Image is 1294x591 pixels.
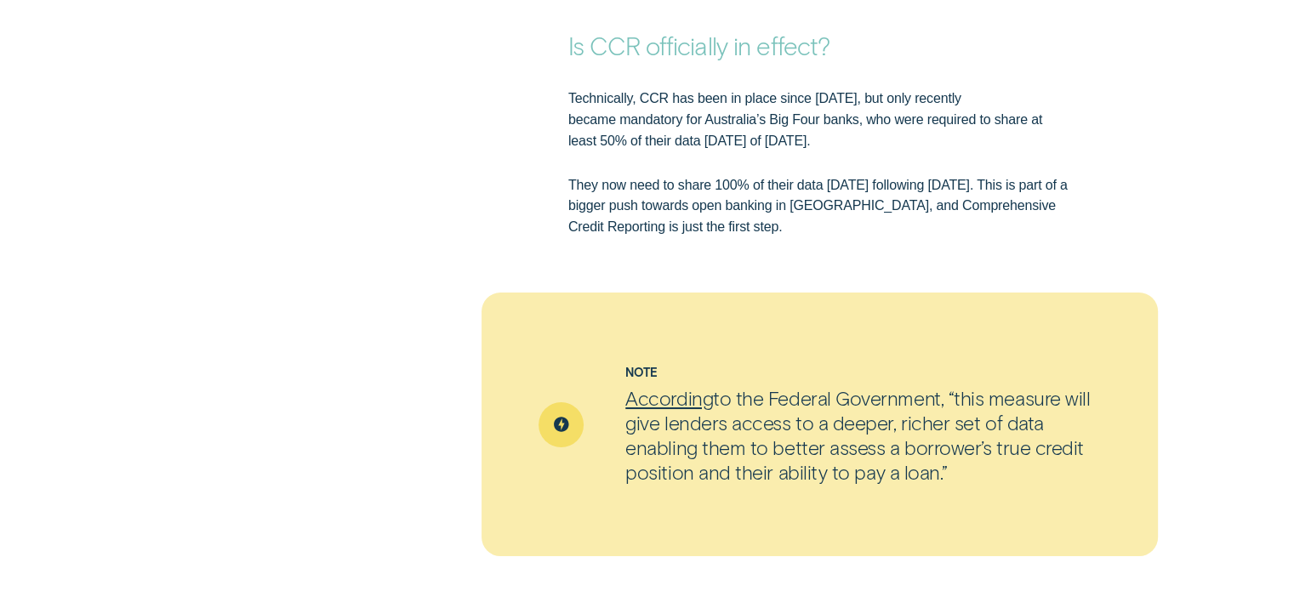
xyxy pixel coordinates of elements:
p: Technically, CCR has been in place since [DATE], but only recently became mandatory for Australia... [568,88,1071,152]
a: According [625,386,713,410]
p: to the Federal Government, “this measure will give lenders access to a deeper, richer set of data... [625,386,1101,485]
strong: Is CCR officially in effect? [568,31,829,60]
p: They now need to share 100% of their data [DATE] following [DATE]. This is part of a bigger push ... [568,175,1071,239]
div: Note [625,365,1101,381]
